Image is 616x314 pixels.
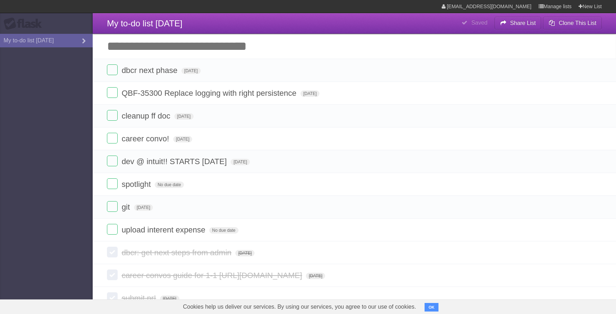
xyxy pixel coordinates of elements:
span: [DATE] [306,273,325,279]
span: upload interent expense [122,225,207,234]
span: Cookies help us deliver our services. By using our services, you agree to our use of cookies. [176,300,423,314]
span: cleanup ff doc [122,111,172,120]
span: dbcr: get next steps from admin [122,248,233,257]
span: No due date [155,182,184,188]
label: Done [107,87,118,98]
label: Done [107,224,118,235]
span: [DATE] [134,204,153,211]
span: [DATE] [173,136,192,142]
span: [DATE] [160,295,179,302]
span: [DATE] [301,90,320,97]
span: git [122,203,132,211]
span: My to-do list [DATE] [107,19,183,28]
label: Done [107,269,118,280]
label: Done [107,133,118,143]
label: Done [107,201,118,212]
span: submit pr! [122,294,158,303]
span: dbcr next phase [122,66,179,75]
span: dev @ intuit!! STARTS [DATE] [122,157,229,166]
span: No due date [209,227,238,234]
b: Clone This List [559,20,596,26]
label: Done [107,110,118,121]
span: [DATE] [174,113,194,120]
label: Done [107,178,118,189]
div: Flask [4,17,46,30]
button: Share List [494,17,541,30]
span: [DATE] [235,250,255,256]
label: Done [107,156,118,166]
b: Saved [471,20,487,26]
b: Share List [510,20,536,26]
label: Done [107,292,118,303]
label: Done [107,247,118,257]
span: career convo! [122,134,171,143]
span: QBF-35300 Replace logging with right persistence [122,89,298,98]
span: [DATE] [181,68,201,74]
span: [DATE] [231,159,250,165]
button: OK [425,303,438,312]
span: spotlight [122,180,153,189]
label: Done [107,64,118,75]
span: career convos guide for 1-1 [URL][DOMAIN_NAME] [122,271,304,280]
button: Clone This List [543,17,602,30]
